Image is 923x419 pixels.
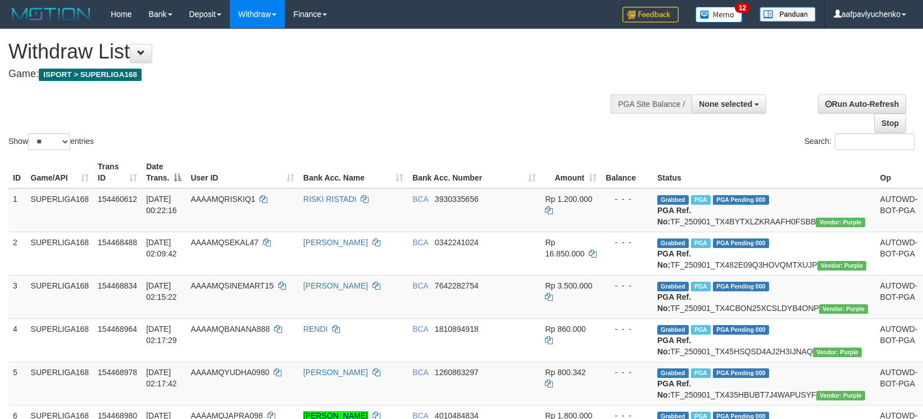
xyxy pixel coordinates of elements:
[303,195,357,204] a: RISKI RISTADI
[8,188,26,232] td: 1
[819,304,868,314] span: Vendor URL: https://trx4.1velocity.biz
[8,362,26,405] td: 5
[8,133,94,150] label: Show entries
[408,156,540,188] th: Bank Acc. Number: activate to sort column ascending
[606,323,648,335] div: - - -
[691,368,711,378] span: Marked by aafchoeunmanni
[435,238,479,247] span: Copy 0342241024 to clipboard
[813,348,862,357] span: Vendor URL: https://trx4.1velocity.biz
[657,249,691,269] b: PGA Ref. No:
[601,156,653,188] th: Balance
[39,69,142,81] span: ISPORT > SUPERLIGA168
[713,195,769,205] span: PGA Pending
[695,7,743,22] img: Button%20Memo.svg
[657,379,691,399] b: PGA Ref. No:
[657,238,689,248] span: Grabbed
[691,325,711,335] span: Marked by aafchoeunmanni
[657,292,691,313] b: PGA Ref. No:
[611,94,692,114] div: PGA Site Balance /
[545,368,585,377] span: Rp 800.342
[303,368,368,377] a: [PERSON_NAME]
[816,391,865,400] span: Vendor URL: https://trx4.1velocity.biz
[657,325,689,335] span: Grabbed
[545,325,585,334] span: Rp 860.000
[816,218,865,227] span: Vendor URL: https://trx4.1velocity.biz
[8,318,26,362] td: 4
[435,281,479,290] span: Copy 7642282754 to clipboard
[692,94,766,114] button: None selected
[98,368,137,377] span: 154468978
[26,362,94,405] td: SUPERLIGA168
[657,195,689,205] span: Grabbed
[545,238,584,258] span: Rp 16.850.000
[804,133,915,150] label: Search:
[817,261,866,271] span: Vendor URL: https://trx4.1velocity.biz
[713,282,769,291] span: PGA Pending
[146,368,177,388] span: [DATE] 02:17:42
[98,325,137,334] span: 154468964
[98,238,137,247] span: 154468488
[691,238,711,248] span: Marked by aafnonsreyleab
[190,195,255,204] span: AAAAMQRISKIQ1
[606,193,648,205] div: - - -
[8,156,26,188] th: ID
[8,40,604,63] h1: Withdraw List
[412,325,428,334] span: BCA
[435,368,479,377] span: Copy 1260863297 to clipboard
[657,206,691,226] b: PGA Ref. No:
[713,368,769,378] span: PGA Pending
[190,368,269,377] span: AAAAMQYUDHA0980
[190,325,270,334] span: AAAAMQBANANA888
[146,281,177,301] span: [DATE] 02:15:22
[691,282,711,291] span: Marked by aafnonsreyleab
[653,275,876,318] td: TF_250901_TX4CBON25XCSLDYB4ONP
[146,325,177,345] span: [DATE] 02:17:29
[691,195,711,205] span: Marked by aafnonsreyleab
[653,362,876,405] td: TF_250901_TX435HBUBT7J4WAPUSYF
[303,281,368,290] a: [PERSON_NAME]
[98,281,137,290] span: 154468834
[606,280,648,291] div: - - -
[435,325,479,334] span: Copy 1810894918 to clipboard
[98,195,137,204] span: 154460612
[622,7,679,22] img: Feedback.jpg
[657,282,689,291] span: Grabbed
[190,238,258,247] span: AAAAMQSEKAL47
[713,238,769,248] span: PGA Pending
[8,232,26,275] td: 2
[435,195,479,204] span: Copy 3930335656 to clipboard
[835,133,915,150] input: Search:
[142,156,186,188] th: Date Trans.: activate to sort column descending
[190,281,274,290] span: AAAAMQSINEMART15
[28,133,70,150] select: Showentries
[26,318,94,362] td: SUPERLIGA168
[186,156,298,188] th: User ID: activate to sort column ascending
[26,232,94,275] td: SUPERLIGA168
[299,156,408,188] th: Bank Acc. Name: activate to sort column ascending
[8,275,26,318] td: 3
[412,281,428,290] span: BCA
[8,6,94,22] img: MOTION_logo.png
[818,94,906,114] a: Run Auto-Refresh
[699,100,752,109] span: None selected
[653,188,876,232] td: TF_250901_TX4BYTXLZKRAAFH0FSBB
[26,188,94,232] td: SUPERLIGA168
[26,156,94,188] th: Game/API: activate to sort column ascending
[653,156,876,188] th: Status
[653,232,876,275] td: TF_250901_TX482E09Q3HOVQMTXUJP
[303,325,328,334] a: RENDI
[146,195,177,215] span: [DATE] 00:22:16
[653,318,876,362] td: TF_250901_TX45HSQSD4AJ2H3IJNAQ
[540,156,601,188] th: Amount: activate to sort column ascending
[760,7,816,22] img: panduan.png
[412,238,428,247] span: BCA
[657,368,689,378] span: Grabbed
[874,114,906,133] a: Stop
[146,238,177,258] span: [DATE] 02:09:42
[8,69,604,80] h4: Game:
[606,237,648,248] div: - - -
[657,336,691,356] b: PGA Ref. No:
[735,3,750,13] span: 12
[606,367,648,378] div: - - -
[713,325,769,335] span: PGA Pending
